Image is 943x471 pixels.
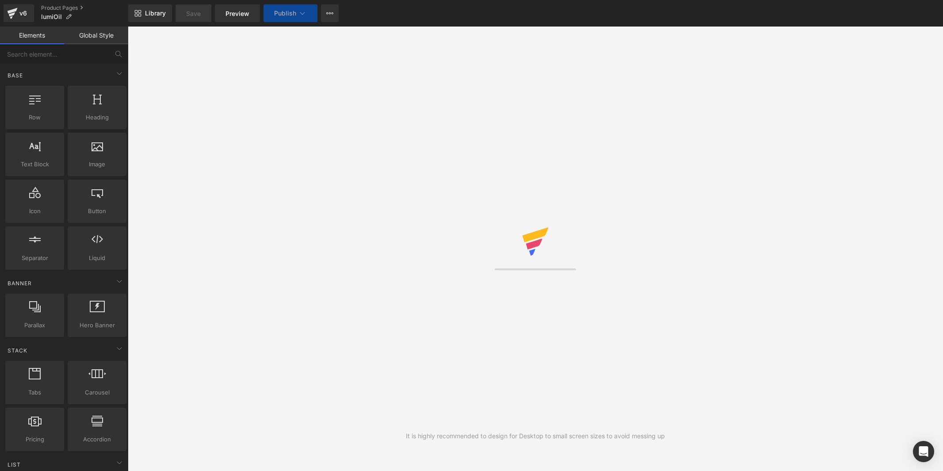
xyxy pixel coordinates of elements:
[7,460,22,469] span: List
[215,4,260,22] a: Preview
[321,4,339,22] button: More
[70,207,124,216] span: Button
[406,431,665,441] div: It is highly recommended to design for Desktop to small screen sizes to avoid messing up
[70,253,124,263] span: Liquid
[7,346,28,355] span: Stack
[70,160,124,169] span: Image
[225,9,249,18] span: Preview
[70,388,124,397] span: Carousel
[70,113,124,122] span: Heading
[145,9,166,17] span: Library
[8,160,61,169] span: Text Block
[64,27,128,44] a: Global Style
[8,253,61,263] span: Separator
[41,13,62,20] span: lumiOil
[4,4,34,22] a: v6
[7,71,24,80] span: Base
[8,113,61,122] span: Row
[263,4,317,22] button: Publish
[18,8,29,19] div: v6
[70,435,124,444] span: Accordion
[186,9,201,18] span: Save
[8,388,61,397] span: Tabs
[70,321,124,330] span: Hero Banner
[913,441,934,462] div: Open Intercom Messenger
[274,10,296,17] span: Publish
[7,279,33,287] span: Banner
[41,4,128,11] a: Product Pages
[8,207,61,216] span: Icon
[128,4,172,22] a: New Library
[8,321,61,330] span: Parallax
[8,435,61,444] span: Pricing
